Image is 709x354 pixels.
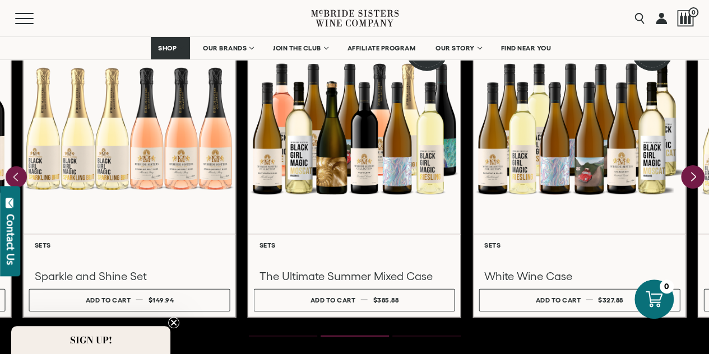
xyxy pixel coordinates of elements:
[11,326,170,354] div: SIGN UP!Close teaser
[203,44,247,52] span: OUR BRANDS
[311,292,356,308] div: Add to cart
[23,16,237,318] a: Sparkling and Shine Sparkling Set Sets Sparkle and Shine Set Add to cart $149.94
[688,7,698,17] span: 0
[392,336,461,337] li: Page dot 3
[435,44,475,52] span: OUR STORY
[681,165,705,189] button: Next
[35,241,225,249] h6: Sets
[484,269,674,283] h3: White Wine Case
[501,44,552,52] span: FIND NEAR YOU
[196,37,260,59] a: OUR BRANDS
[259,269,450,283] h3: The Ultimate Summer Mixed Case
[472,16,686,318] a: Best Seller White Wine Case Sets White Wine Case Add to cart $327.88
[598,296,623,304] span: $327.88
[151,37,190,59] a: SHOP
[168,317,179,328] button: Close teaser
[259,241,450,249] h6: Sets
[86,292,131,308] div: Add to cart
[373,296,398,304] span: $385.88
[248,16,461,318] a: Best Seller The Ultimate Summer Mixed Case Sets The Ultimate Summer Mixed Case Add to cart $385.88
[266,37,335,59] a: JOIN THE CLUB
[6,166,27,188] button: Previous
[273,44,321,52] span: JOIN THE CLUB
[321,336,389,337] li: Page dot 2
[35,269,225,283] h3: Sparkle and Shine Set
[660,280,674,294] div: 0
[158,44,177,52] span: SHOP
[479,289,680,311] button: Add to cart $327.88
[428,37,488,59] a: OUR STORY
[29,289,230,311] button: Add to cart $149.94
[5,214,16,265] div: Contact Us
[535,292,581,308] div: Add to cart
[347,44,416,52] span: AFFILIATE PROGRAM
[148,296,174,304] span: $149.94
[494,37,559,59] a: FIND NEAR YOU
[340,37,423,59] a: AFFILIATE PROGRAM
[15,13,55,24] button: Mobile Menu Trigger
[249,336,317,337] li: Page dot 1
[70,333,112,347] span: SIGN UP!
[484,241,674,249] h6: Sets
[254,289,455,311] button: Add to cart $385.88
